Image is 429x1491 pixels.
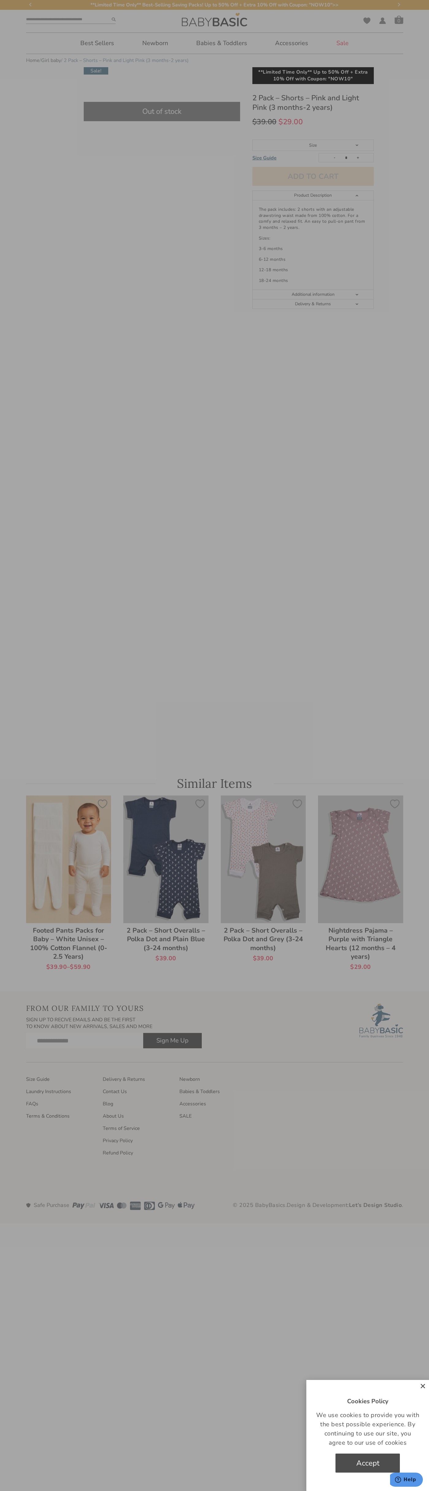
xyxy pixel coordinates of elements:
[420,1383,426,1389] a: Close
[390,1473,423,1488] iframe: Opens a widget where you can chat to one of our agents
[316,1398,420,1404] h3: Cookies Policy
[335,1454,400,1473] a: Accept
[356,1454,379,1473] span: Accept
[316,1411,420,1447] p: We use cookies to provide you with the best possible experience. By continuing to use our site, y...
